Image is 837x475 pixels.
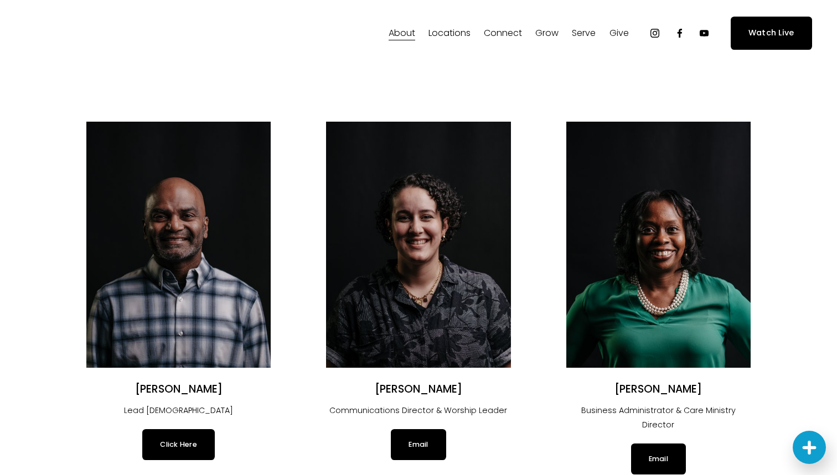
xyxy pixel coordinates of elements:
p: Business Administrator & Care Ministry Director [566,404,751,432]
a: Facebook [674,28,685,39]
a: Watch Live [731,17,812,49]
p: Communications Director & Worship Leader [326,404,510,418]
h2: [PERSON_NAME] [86,383,271,396]
a: folder dropdown [484,24,522,42]
p: Lead [DEMOGRAPHIC_DATA] [86,404,271,418]
span: Grow [535,25,559,41]
a: Click Here [142,429,215,460]
span: Serve [572,25,596,41]
span: About [389,25,415,41]
a: Instagram [649,28,660,39]
span: Locations [428,25,471,41]
span: Connect [484,25,522,41]
a: folder dropdown [535,24,559,42]
a: Email [391,429,446,460]
h2: [PERSON_NAME] [566,383,751,396]
a: folder dropdown [389,24,415,42]
img: Angélica Smith [326,122,510,368]
a: folder dropdown [609,24,629,42]
h2: [PERSON_NAME] [326,383,510,396]
img: Fellowship Memphis [25,22,179,44]
a: YouTube [699,28,710,39]
span: Give [609,25,629,41]
a: folder dropdown [428,24,471,42]
a: folder dropdown [572,24,596,42]
a: Email [631,443,686,474]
